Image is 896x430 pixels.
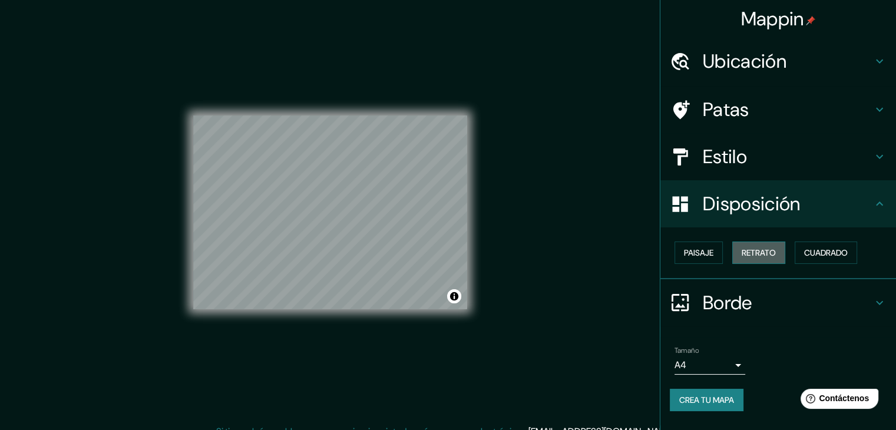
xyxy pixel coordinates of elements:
div: A4 [675,356,745,375]
canvas: Mapa [193,115,467,309]
font: Disposición [703,191,800,216]
font: Retrato [742,247,776,258]
font: Mappin [741,6,804,31]
font: Estilo [703,144,747,169]
font: A4 [675,359,686,371]
font: Crea tu mapa [679,395,734,405]
div: Estilo [660,133,896,180]
button: Retrato [732,242,785,264]
div: Borde [660,279,896,326]
font: Paisaje [684,247,713,258]
iframe: Lanzador de widgets de ayuda [791,384,883,417]
button: Activar o desactivar atribución [447,289,461,303]
font: Ubicación [703,49,786,74]
button: Crea tu mapa [670,389,743,411]
button: Cuadrado [795,242,857,264]
div: Patas [660,86,896,133]
font: Borde [703,290,752,315]
img: pin-icon.png [806,16,815,25]
button: Paisaje [675,242,723,264]
font: Tamaño [675,346,699,355]
div: Disposición [660,180,896,227]
font: Cuadrado [804,247,848,258]
div: Ubicación [660,38,896,85]
font: Patas [703,97,749,122]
